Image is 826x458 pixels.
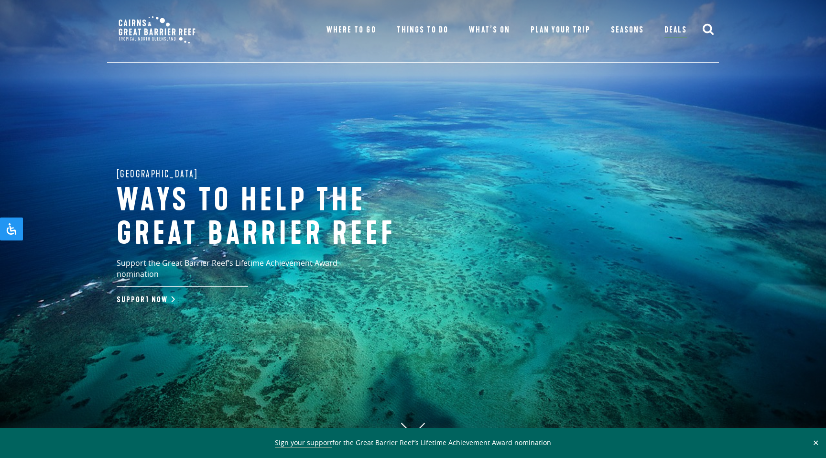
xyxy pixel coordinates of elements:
[469,23,510,37] a: What’s On
[117,258,380,287] p: Support the Great Barrier Reef’s Lifetime Achievement Award nomination
[275,438,551,448] span: for the Great Barrier Reef’s Lifetime Achievement Award nomination
[326,23,376,37] a: Where To Go
[397,23,448,37] a: Things To Do
[117,184,432,251] h1: Ways to help the great barrier reef
[810,438,821,447] button: Close
[117,166,198,182] span: [GEOGRAPHIC_DATA]
[531,23,590,37] a: Plan Your Trip
[275,438,332,448] a: Sign your support
[112,10,202,50] img: CGBR-TNQ_dual-logo.svg
[664,23,687,38] a: Deals
[117,295,173,305] a: Support Now
[611,23,644,37] a: Seasons
[6,223,17,235] svg: Open Accessibility Panel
